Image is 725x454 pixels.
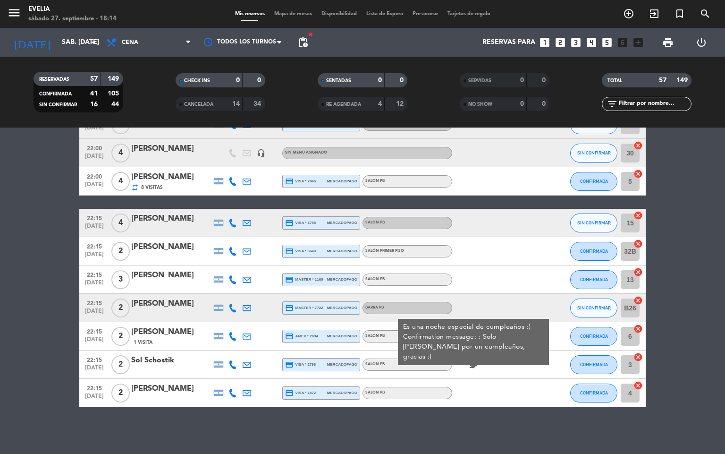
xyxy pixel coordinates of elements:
span: amex * 2034 [285,332,318,341]
span: master * 7722 [285,304,323,312]
span: Cena [122,39,138,46]
span: visa * 1472 [285,389,316,397]
span: mercadopago [327,220,357,226]
i: looks_3 [570,36,582,49]
div: Sol Schostik [131,354,211,367]
i: credit_card [285,247,294,256]
span: 4 [111,144,130,163]
span: pending_actions [297,37,309,48]
div: [PERSON_NAME] [131,326,211,338]
strong: 0 [542,101,548,107]
div: [PERSON_NAME] [131,241,211,253]
span: SALON PB [365,362,385,366]
i: search [700,8,711,19]
i: cancel [633,169,643,179]
span: 22:15 [83,240,106,251]
span: [DATE] [83,251,106,262]
span: [DATE] [83,308,106,319]
span: [DATE] [83,125,106,136]
span: visa * 3640 [285,247,316,256]
span: SALON PB [365,179,385,183]
button: CONFIRMADA [570,327,617,346]
i: cancel [633,239,643,248]
div: [PERSON_NAME] [131,298,211,310]
span: BARRA PB [365,306,384,309]
span: 22:15 [83,326,106,336]
span: CONFIRMADA [580,334,608,339]
i: cancel [633,324,643,334]
strong: 149 [676,77,690,84]
button: SIN CONFIRMAR [570,144,617,163]
strong: 0 [378,77,382,84]
span: CONFIRMADA [580,390,608,395]
button: SIN CONFIRMAR [570,214,617,232]
span: [DATE] [83,153,106,164]
i: [DATE] [7,32,57,53]
span: 22:00 [83,171,106,181]
button: CONFIRMADA [570,384,617,403]
span: Sin menú asignado [285,151,327,154]
i: looks_two [554,36,566,49]
span: Pre-acceso [408,11,443,17]
i: turned_in_not [674,8,685,19]
i: repeat [131,184,139,191]
i: looks_4 [585,36,598,49]
i: cancel [633,141,643,150]
span: 22:00 [83,142,106,153]
span: NO SHOW [468,102,492,107]
i: credit_card [285,332,294,341]
span: [DATE] [83,365,106,376]
span: 22:15 [83,269,106,280]
span: 2 [111,384,130,403]
span: 2 [111,327,130,346]
div: sábado 27. septiembre - 18:14 [28,14,117,24]
strong: 12 [396,101,405,107]
span: SIN CONFIRMAR [39,103,77,107]
strong: 0 [542,77,548,84]
i: power_settings_new [696,37,707,48]
strong: 34 [253,101,263,107]
span: SALON PB [365,391,385,394]
i: add_circle_outline [623,8,634,19]
strong: 16 [90,101,98,108]
div: [PERSON_NAME] [131,383,211,395]
strong: 0 [520,77,524,84]
span: 22:15 [83,382,106,393]
span: mercadopago [327,178,357,184]
span: print [662,37,674,48]
span: visa * 7046 [285,177,316,186]
i: credit_card [285,304,294,312]
span: mercadopago [327,390,357,396]
span: visa * 2796 [285,360,316,369]
i: credit_card [285,389,294,397]
i: credit_card [285,219,294,227]
span: TOTAL [607,78,622,83]
i: credit_card [285,177,294,186]
span: Mis reservas [230,11,270,17]
span: visa * 1758 [285,219,316,227]
i: headset_mic [257,149,265,157]
i: arrow_drop_down [88,37,99,48]
i: credit_card [285,360,294,369]
span: SERVIDAS [468,78,491,83]
span: RESERVADAS [39,77,69,82]
span: [DATE] [83,393,106,404]
span: 3 [111,270,130,289]
span: SALÓN PRIMER PISO [365,249,404,253]
i: cancel [633,267,643,277]
i: looks_one [539,36,551,49]
span: master * 1169 [285,275,323,284]
span: 2 [111,242,130,261]
span: [DATE] [83,181,106,192]
span: SIN CONFIRMAR [577,150,611,155]
i: cancel [633,296,643,305]
strong: 57 [90,76,98,82]
span: Mapa de mesas [270,11,317,17]
div: [PERSON_NAME] [131,143,211,155]
span: CONFIRMADA [580,362,608,367]
span: CONFIRMADA [39,92,72,96]
span: SIN CONFIRMAR [577,220,611,225]
i: cancel [633,352,643,362]
button: menu [7,6,21,23]
span: CANCELADA [184,102,213,107]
